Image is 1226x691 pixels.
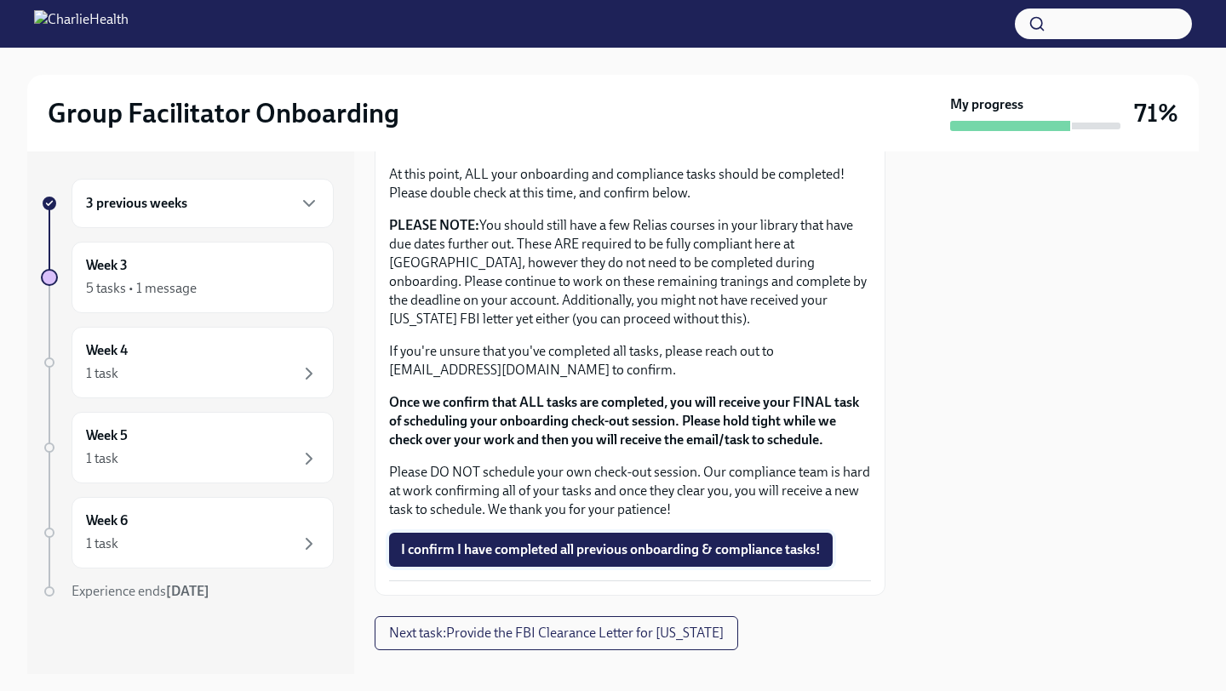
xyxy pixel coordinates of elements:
h6: Week 5 [86,426,128,445]
div: 1 task [86,534,118,553]
p: Please DO NOT schedule your own check-out session. Our compliance team is hard at work confirming... [389,463,871,519]
strong: My progress [950,95,1023,114]
button: I confirm I have completed all previous onboarding & compliance tasks! [389,533,833,567]
p: You should still have a few Relias courses in your library that have due dates further out. These... [389,216,871,328]
div: 1 task [86,449,118,468]
h6: Week 4 [86,341,128,360]
h2: Group Facilitator Onboarding [48,96,399,130]
strong: [DATE] [166,583,209,599]
span: Next task : Provide the FBI Clearance Letter for [US_STATE] [389,625,724,642]
h6: Week 3 [86,256,128,275]
p: At this point, ALL your onboarding and compliance tasks should be completed! Please double check ... [389,165,871,203]
span: I confirm I have completed all previous onboarding & compliance tasks! [401,541,821,558]
strong: PLEASE NOTE: [389,217,479,233]
div: 3 previous weeks [72,179,334,228]
h6: Week 6 [86,511,128,530]
a: Week 51 task [41,412,334,483]
h3: 71% [1134,98,1178,128]
div: 1 task [86,364,118,383]
button: Next task:Provide the FBI Clearance Letter for [US_STATE] [375,616,738,650]
a: Week 41 task [41,327,334,398]
img: CharlieHealth [34,10,129,37]
div: 5 tasks • 1 message [86,279,197,298]
strong: Once we confirm that ALL tasks are completed, you will receive your FINAL task of scheduling your... [389,394,859,448]
p: If you're unsure that you've completed all tasks, please reach out to [EMAIL_ADDRESS][DOMAIN_NAME... [389,342,871,380]
a: Week 35 tasks • 1 message [41,242,334,313]
h6: 3 previous weeks [86,194,187,213]
span: Experience ends [72,583,209,599]
a: Week 61 task [41,497,334,568]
